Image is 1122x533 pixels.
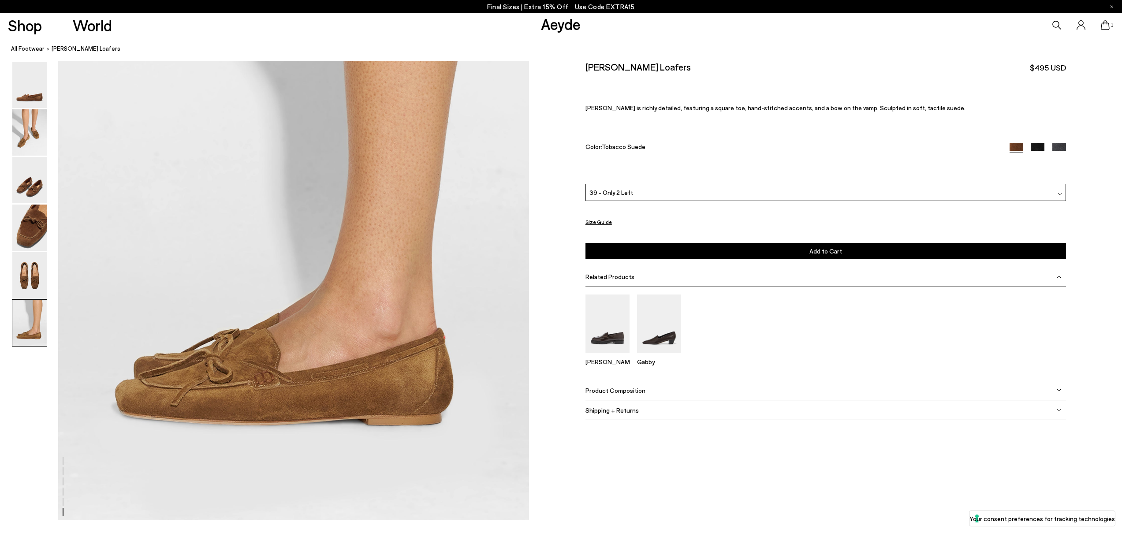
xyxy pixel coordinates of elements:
[1057,274,1061,279] img: svg%3E
[585,387,645,394] span: Product Composition
[809,247,842,255] span: Add to Cart
[541,15,581,33] a: Aeyde
[585,273,634,280] span: Related Products
[8,18,42,33] a: Shop
[11,37,1122,61] nav: breadcrumb
[637,358,681,365] p: Gabby
[585,347,630,365] a: Leon Loafers [PERSON_NAME]
[585,243,1066,259] button: Add to Cart
[602,142,645,150] span: Tobacco Suede
[585,216,612,227] button: Size Guide
[12,205,47,251] img: Jasper Moccasin Loafers - Image 4
[585,104,1066,112] p: [PERSON_NAME] is richly detailed, featuring a square toe, hand-stitched accents, and a bow on the...
[585,61,691,72] h2: [PERSON_NAME] Loafers
[12,157,47,203] img: Jasper Moccasin Loafers - Image 3
[487,1,635,12] p: Final Sizes | Extra 15% Off
[12,252,47,298] img: Jasper Moccasin Loafers - Image 5
[12,62,47,108] img: Jasper Moccasin Loafers - Image 1
[11,44,45,53] a: All Footwear
[1058,192,1062,196] img: svg%3E
[585,142,994,153] div: Color:
[637,294,681,353] img: Gabby Almond-Toe Loafers
[585,406,639,414] span: Shipping + Returns
[637,347,681,365] a: Gabby Almond-Toe Loafers Gabby
[1101,20,1110,30] a: 1
[589,188,633,197] span: 39 - Only 2 Left
[1110,23,1114,28] span: 1
[575,3,635,11] span: Navigate to /collections/ss25-final-sizes
[1057,408,1061,412] img: svg%3E
[969,514,1115,523] label: Your consent preferences for tracking technologies
[585,294,630,353] img: Leon Loafers
[585,358,630,365] p: [PERSON_NAME]
[1030,62,1066,73] span: $495 USD
[969,511,1115,526] button: Your consent preferences for tracking technologies
[12,300,47,346] img: Jasper Moccasin Loafers - Image 6
[73,18,112,33] a: World
[52,44,120,53] span: [PERSON_NAME] Loafers
[12,109,47,156] img: Jasper Moccasin Loafers - Image 2
[1057,388,1061,392] img: svg%3E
